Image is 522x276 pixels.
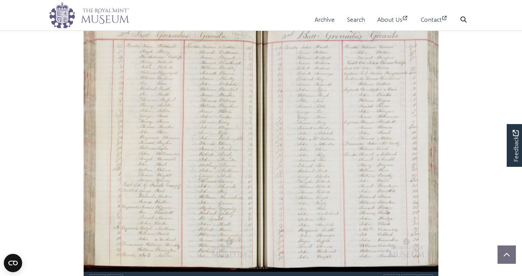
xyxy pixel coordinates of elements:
[498,245,516,264] button: Scroll to top
[314,9,335,31] a: Archive
[347,9,365,31] a: Search
[4,254,22,272] button: Open CMP widget
[421,9,448,31] a: Contact
[49,2,129,29] img: logo_wide.png
[511,130,520,162] span: Feedback
[507,124,522,167] a: Would you like to provide feedback?
[377,9,409,31] a: About Us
